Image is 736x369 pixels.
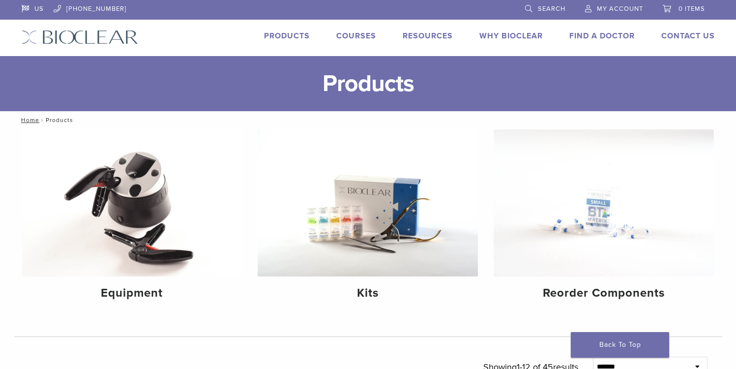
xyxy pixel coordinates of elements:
[569,31,635,41] a: Find A Doctor
[661,31,715,41] a: Contact Us
[494,129,714,277] img: Reorder Components
[538,5,565,13] span: Search
[678,5,705,13] span: 0 items
[22,129,242,308] a: Equipment
[22,129,242,277] img: Equipment
[571,332,669,358] a: Back To Top
[403,31,453,41] a: Resources
[39,118,46,123] span: /
[597,5,643,13] span: My Account
[265,284,470,302] h4: Kits
[30,284,235,302] h4: Equipment
[258,129,478,308] a: Kits
[479,31,543,41] a: Why Bioclear
[264,31,310,41] a: Products
[18,117,39,123] a: Home
[494,129,714,308] a: Reorder Components
[22,30,138,44] img: Bioclear
[501,284,706,302] h4: Reorder Components
[14,111,722,129] nav: Products
[258,129,478,277] img: Kits
[336,31,376,41] a: Courses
